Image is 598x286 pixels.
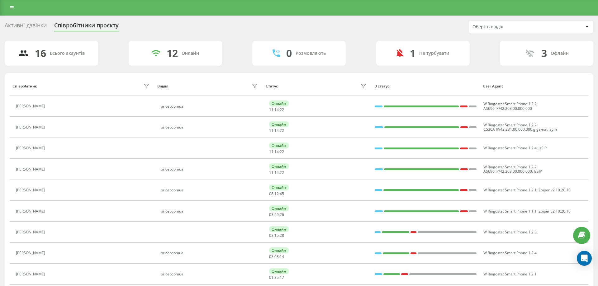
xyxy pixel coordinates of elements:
[483,169,532,174] span: AS690 IP/42.263.00.000.000
[274,107,279,112] span: 14
[280,191,284,196] span: 45
[534,169,542,174] span: JsSIP
[269,233,284,238] div: : :
[16,104,47,108] div: [PERSON_NAME]
[16,125,47,129] div: [PERSON_NAME]
[269,121,289,127] div: Онлайн
[269,213,284,217] div: : :
[280,128,284,133] span: 22
[274,128,279,133] span: 14
[539,209,571,214] span: Zoiper v2.10.20.10
[551,51,569,56] div: Офлайн
[483,145,537,151] span: W Ringostat Smart Phone 1.2.4
[269,185,289,190] div: Онлайн
[483,229,537,235] span: W Ringostat Smart Phone 1.2.3
[269,255,284,259] div: : :
[280,170,284,175] span: 22
[16,188,47,192] div: [PERSON_NAME]
[483,271,537,277] span: W Ringostat Smart Phone 1.2.1
[269,171,284,175] div: : :
[274,149,279,154] span: 14
[269,233,273,238] span: 03
[472,24,547,30] div: Оберіть відділ
[269,275,284,280] div: : :
[16,230,47,234] div: [PERSON_NAME]
[483,101,537,106] span: W Ringostat Smart Phone 1.2.2
[269,205,289,211] div: Онлайн
[280,254,284,259] span: 14
[274,212,279,217] span: 49
[269,170,273,175] span: 11
[269,247,289,253] div: Онлайн
[269,268,289,274] div: Онлайн
[280,233,284,238] span: 28
[269,212,273,217] span: 03
[16,272,47,276] div: [PERSON_NAME]
[269,108,284,112] div: : :
[539,145,547,151] span: JsSIP
[269,192,284,196] div: : :
[5,22,47,32] div: Активні дзвінки
[280,275,284,280] span: 17
[280,107,284,112] span: 22
[161,209,259,213] div: pricepcomua
[269,107,273,112] span: 11
[167,47,178,59] div: 12
[269,129,284,133] div: : :
[539,187,571,193] span: Zoiper v2.10.20.10
[483,106,532,111] span: AS690 IP/42.263.00.000.000
[483,122,537,128] span: W Ringostat Smart Phone 1.2.2
[269,143,289,148] div: Онлайн
[274,170,279,175] span: 14
[577,251,592,266] div: Open Intercom Messenger
[541,47,547,59] div: 3
[483,209,537,214] span: W Ringostat Smart Phone 1.1.1
[483,250,537,256] span: W Ringostat Smart Phone 1.2.4
[269,150,284,154] div: : :
[269,149,273,154] span: 11
[16,146,47,150] div: [PERSON_NAME]
[161,251,259,255] div: pricepcomua
[274,191,279,196] span: 12
[410,47,415,59] div: 1
[269,163,289,169] div: Онлайн
[280,149,284,154] span: 22
[266,84,278,88] div: Статус
[419,51,449,56] div: Не турбувати
[269,275,273,280] span: 01
[161,125,259,129] div: pricepcomua
[269,191,273,196] span: 08
[35,47,46,59] div: 16
[274,233,279,238] span: 15
[280,212,284,217] span: 26
[374,84,477,88] div: В статусі
[269,128,273,133] span: 11
[286,47,292,59] div: 0
[269,101,289,106] div: Онлайн
[157,84,168,88] div: Відділ
[269,226,289,232] div: Онлайн
[483,127,557,132] span: C530A IP/42.231.00.000.000;giga-nat=sym
[269,254,273,259] span: 03
[12,84,37,88] div: Співробітник
[296,51,326,56] div: Розмовляють
[54,22,119,32] div: Співробітники проєкту
[50,51,85,56] div: Всього акаунтів
[274,254,279,259] span: 08
[16,209,47,213] div: [PERSON_NAME]
[161,272,259,276] div: pricepcomua
[483,84,586,88] div: User Agent
[182,51,199,56] div: Онлайн
[161,104,259,109] div: pricepcomua
[274,275,279,280] span: 35
[16,167,47,171] div: [PERSON_NAME]
[16,251,47,255] div: [PERSON_NAME]
[161,188,259,192] div: pricepcomua
[161,167,259,171] div: pricepcomua
[483,164,537,170] span: W Ringostat Smart Phone 1.2.2
[483,187,537,193] span: W Ringostat Smart Phone 1.2.1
